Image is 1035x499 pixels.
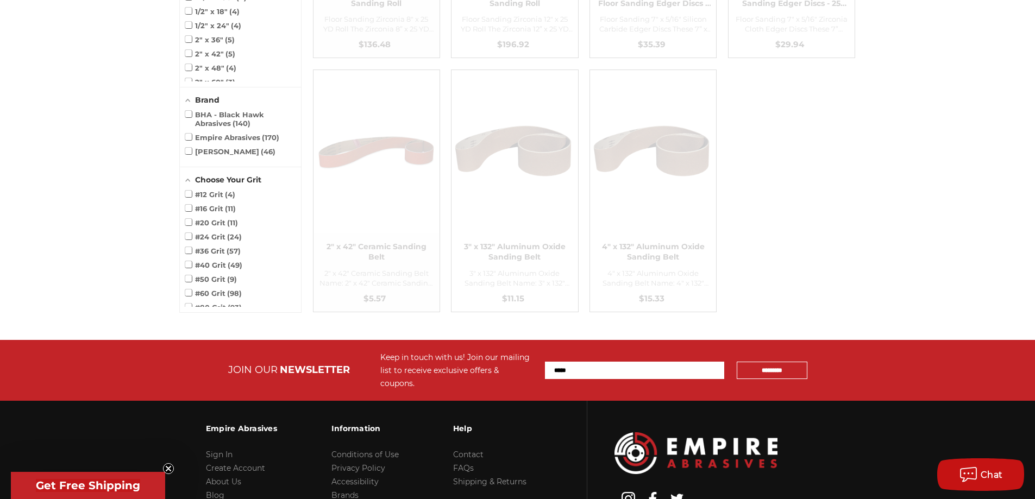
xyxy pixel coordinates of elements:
[185,261,243,269] span: #40 Grit
[227,289,242,298] span: 98
[185,64,237,72] span: 2" x 48"
[453,417,526,440] h3: Help
[225,204,236,213] span: 11
[225,49,235,58] span: 5
[185,133,280,142] span: Empire Abrasives
[227,218,238,227] span: 11
[262,133,279,142] span: 170
[185,247,241,255] span: #36 Grit
[231,21,241,30] span: 4
[195,95,219,105] span: Brand
[185,303,242,312] span: #80 Grit
[195,175,261,185] span: Choose Your Grit
[185,35,235,44] span: 2" x 36"
[233,119,250,128] span: 140
[185,232,242,241] span: #24 Grit
[261,147,275,156] span: 46
[229,7,240,16] span: 4
[227,232,242,241] span: 24
[185,49,236,58] span: 2" x 42"
[185,218,239,227] span: #20 Grit
[185,147,276,156] span: [PERSON_NAME]
[36,479,140,492] span: Get Free Shipping
[331,417,399,440] h3: Information
[331,463,385,473] a: Privacy Policy
[453,477,526,487] a: Shipping & Returns
[227,247,241,255] span: 57
[185,289,242,298] span: #60 Grit
[225,35,235,44] span: 5
[11,472,165,499] div: Get Free ShippingClose teaser
[185,21,242,30] span: 1/2" x 24"
[225,78,235,86] span: 3
[206,417,277,440] h3: Empire Abrasives
[206,477,241,487] a: About Us
[280,364,350,376] span: NEWSLETTER
[453,463,474,473] a: FAQs
[225,190,235,199] span: 4
[185,275,237,283] span: #50 Grit
[185,190,236,199] span: #12 Grit
[380,351,534,390] div: Keep in touch with us! Join our mailing list to receive exclusive offers & coupons.
[228,364,278,376] span: JOIN OUR
[331,450,399,459] a: Conditions of Use
[937,458,1024,491] button: Chat
[981,470,1003,480] span: Chat
[185,78,236,86] span: 2" x 60"
[453,450,484,459] a: Contact
[185,7,240,16] span: 1/2" x 18"
[206,463,265,473] a: Create Account
[228,261,242,269] span: 49
[226,64,236,72] span: 4
[185,204,236,213] span: #16 Grit
[614,432,777,474] img: Empire Abrasives Logo Image
[163,463,174,474] button: Close teaser
[331,477,379,487] a: Accessibility
[228,303,242,312] span: 93
[206,450,233,459] a: Sign In
[185,110,296,128] span: BHA - Black Hawk Abrasives
[227,275,237,283] span: 9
